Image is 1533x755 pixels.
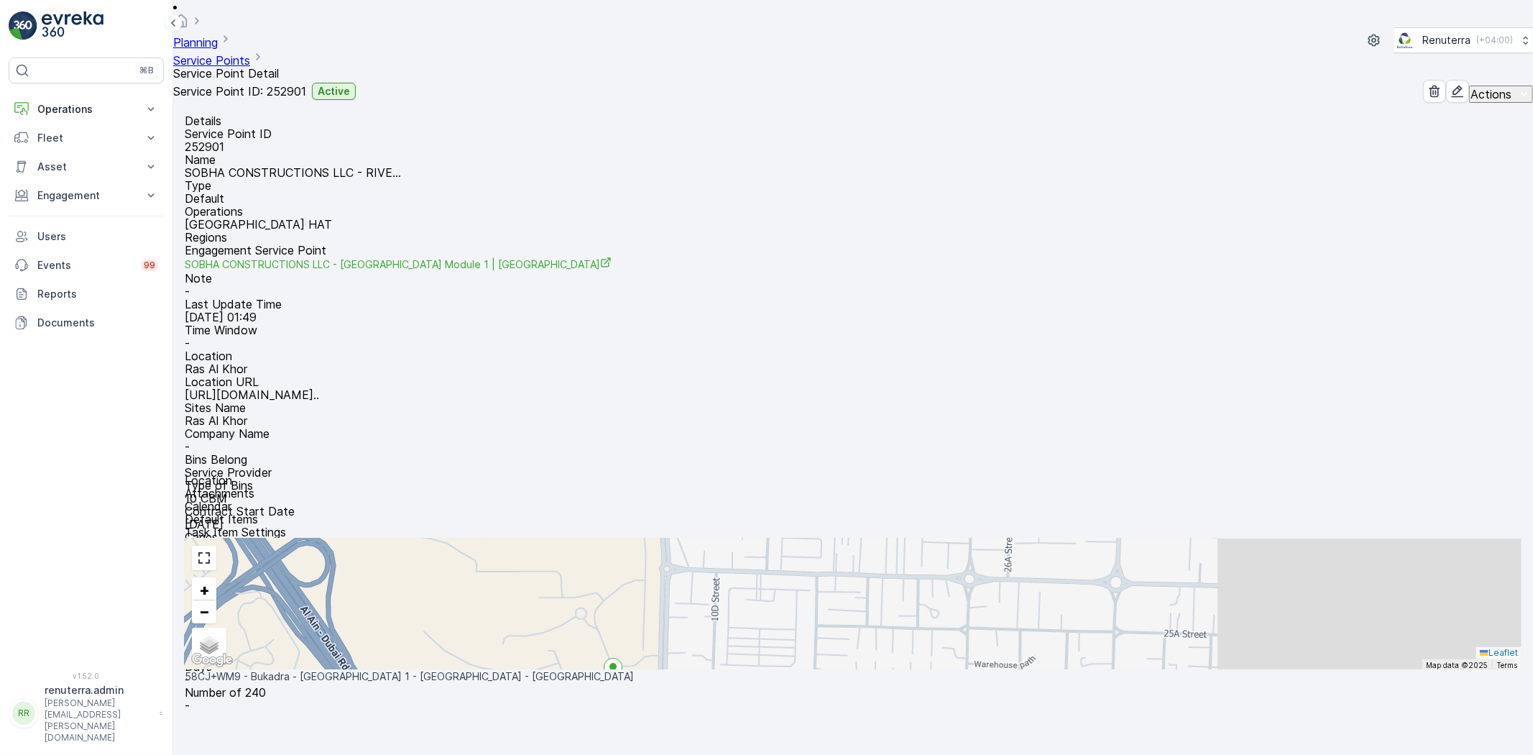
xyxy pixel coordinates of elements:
[9,95,164,124] button: Operations
[185,244,1522,257] p: Engagement Service Point
[199,580,210,599] span: +
[185,127,1522,140] p: Service Point ID
[185,487,1522,500] p: Attachments
[193,629,225,661] a: Layers
[185,258,612,270] span: SOBHA CONSTRUCTIONS LLC - [GEOGRAPHIC_DATA] Module 1 | [GEOGRAPHIC_DATA]
[185,453,1522,466] p: Bins Belong
[9,251,164,280] a: Events99
[188,651,236,669] a: Open this area in Google Maps (opens a new window)
[37,102,135,116] p: Operations
[185,166,401,179] p: SOBHA CONSTRUCTIONS LLC - RIVE...
[199,602,210,621] span: −
[205,581,267,592] p: Special Needs
[1426,661,1488,669] span: Map data ©2025
[173,53,250,68] a: Service Points
[1469,86,1533,103] button: Actions
[1394,27,1533,53] button: Renuterra(+04:00)
[1470,88,1511,101] p: Actions
[185,414,1522,427] p: Ras Al Khor
[42,12,103,40] img: logo_light-DOdMpM7g.png
[194,539,274,550] span: Service Point Type
[1496,661,1517,669] a: Terms (opens in new tab)
[185,375,1522,388] p: Location URL
[185,324,1522,337] p: Time Window
[185,526,1522,539] p: Task Item Settings
[185,388,319,401] p: [URL][DOMAIN_NAME]..
[185,539,1522,571] summary: Service Point Type
[144,260,155,271] p: 99
[37,188,135,203] p: Engagement
[185,231,1522,244] p: Regions
[1422,33,1470,47] p: Renuterra
[173,66,279,81] span: Service Point Detail
[173,35,218,50] a: Planning
[185,218,1522,231] p: [GEOGRAPHIC_DATA] HAT
[185,272,1522,285] p: Note
[185,311,1522,324] p: [DATE] 01:49
[139,65,154,76] p: ⌘B
[185,349,1522,362] p: Location
[185,513,1522,526] p: Default Items
[9,181,164,210] button: Engagement
[185,140,1522,153] p: 252901
[185,337,1522,349] p: -
[1480,647,1518,658] a: Leaflet
[185,686,1522,699] p: Number of 240
[45,683,152,697] p: renuterra.admin
[37,160,135,174] p: Asset
[185,669,1522,684] p: 58CJ+WM9 - Bukadra - [GEOGRAPHIC_DATA] 1 - [GEOGRAPHIC_DATA] - [GEOGRAPHIC_DATA]
[9,672,164,680] span: v 1.52.0
[185,285,1522,298] p: -
[173,85,306,98] p: Service Point ID: 252901
[312,83,356,100] button: Active
[185,192,1522,205] p: Default
[185,474,1522,487] p: Location
[9,12,37,40] img: logo
[185,298,1522,311] p: Last Update Time
[37,131,135,145] p: Fleet
[1394,32,1417,48] img: Screenshot_2024-07-26_at_13.33.01.png
[185,114,221,127] p: Details
[173,17,189,32] a: Homepage
[193,600,215,622] a: Zoom Out
[185,153,1522,166] p: Name
[9,280,164,308] a: Reports
[185,427,1522,440] p: Company Name
[9,124,164,152] button: Fleet
[318,84,350,99] p: Active
[193,579,215,600] a: Zoom In
[9,222,164,251] a: Users
[185,500,1522,513] p: Calendar
[9,152,164,181] button: Asset
[185,401,1522,414] p: Sites Name
[37,287,158,301] p: Reports
[9,683,164,743] button: RRrenuterra.admin[PERSON_NAME][EMAIL_ADDRESS][PERSON_NAME][DOMAIN_NAME]
[188,651,236,669] img: Google
[12,702,35,725] div: RR
[185,440,1522,453] p: -
[185,699,1522,712] p: -
[37,258,132,273] p: Events
[37,229,158,244] p: Users
[185,179,1522,192] p: Type
[193,547,215,569] a: View Fullscreen
[185,205,1522,218] p: Operations
[9,308,164,337] a: Documents
[37,316,158,330] p: Documents
[185,362,1522,375] p: Ras Al Khor
[1476,35,1513,46] p: ( +04:00 )
[45,697,152,743] p: [PERSON_NAME][EMAIL_ADDRESS][PERSON_NAME][DOMAIN_NAME]
[185,257,612,271] a: SOBHA CONSTRUCTIONS LLC - RIVERSIDE CRESCENT Module 1 | Ras Al Khor
[185,466,1522,479] p: Service Provider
